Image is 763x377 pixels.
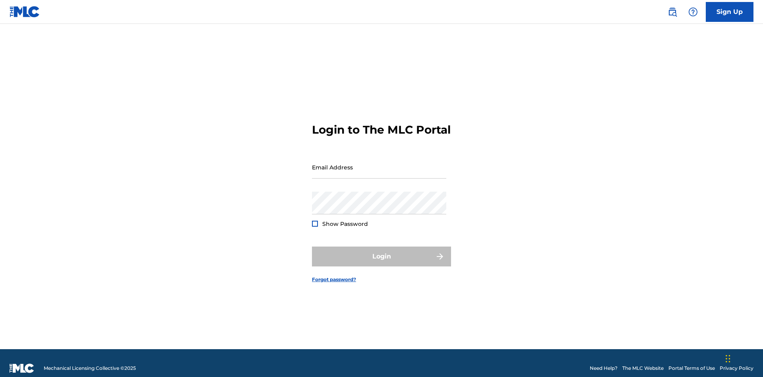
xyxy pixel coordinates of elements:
[706,2,753,22] a: Sign Up
[10,363,34,373] img: logo
[720,365,753,372] a: Privacy Policy
[685,4,701,20] div: Help
[312,276,356,283] a: Forgot password?
[726,347,730,371] div: Drag
[622,365,664,372] a: The MLC Website
[322,220,368,227] span: Show Password
[590,365,618,372] a: Need Help?
[312,123,451,137] h3: Login to The MLC Portal
[668,365,715,372] a: Portal Terms of Use
[723,339,763,377] iframe: Chat Widget
[10,6,40,17] img: MLC Logo
[664,4,680,20] a: Public Search
[668,7,677,17] img: search
[688,7,698,17] img: help
[44,365,136,372] span: Mechanical Licensing Collective © 2025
